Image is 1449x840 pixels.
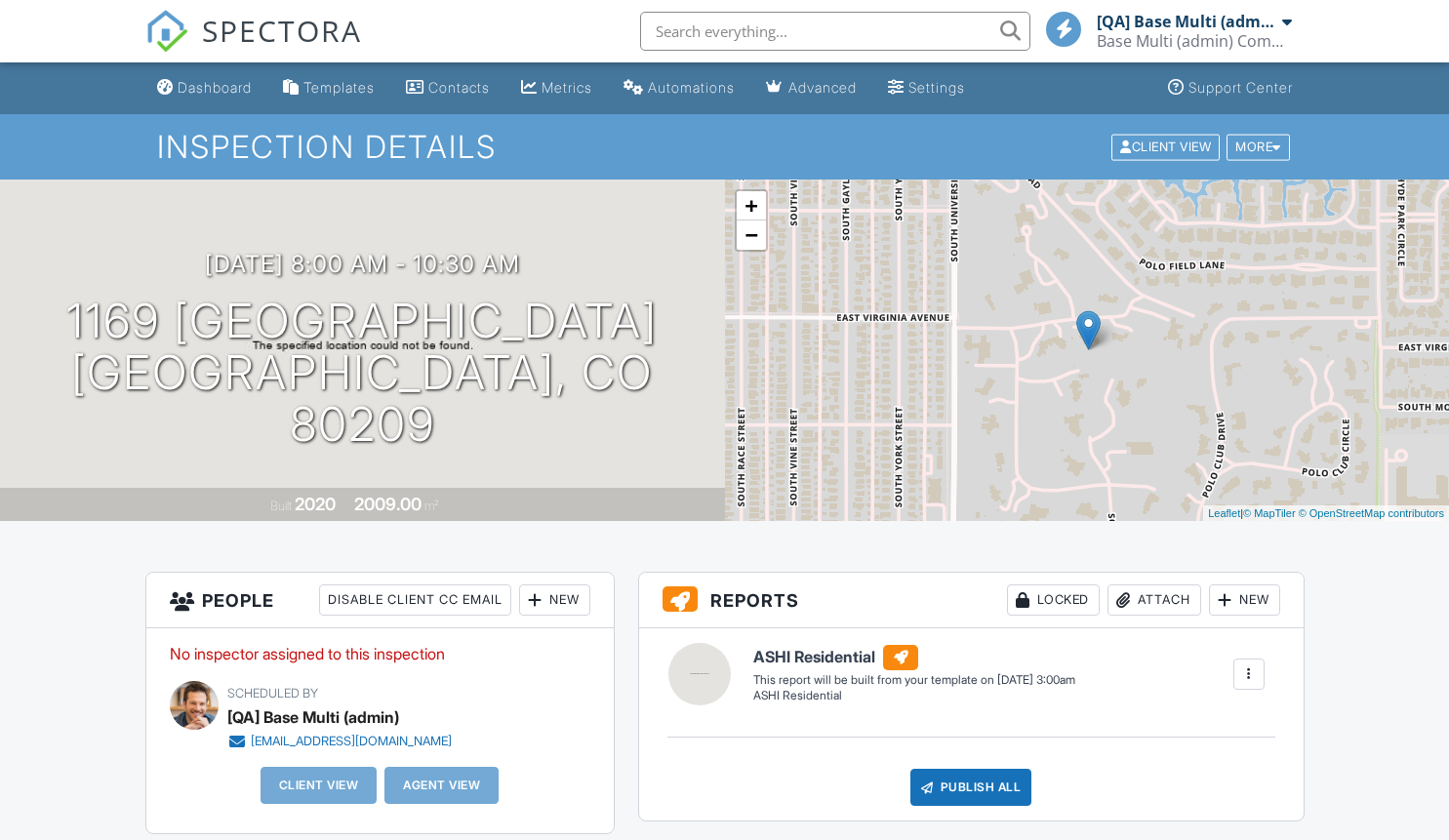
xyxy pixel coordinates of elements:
[758,70,865,106] a: Advanced
[145,26,362,67] a: SPECTORA
[1203,505,1449,522] div: |
[1111,134,1220,160] div: Client View
[1227,134,1290,160] div: More
[145,10,188,53] img: The Best Home Inspection Software - Spectora
[295,494,336,514] div: 2020
[640,12,1030,51] input: Search everything...
[519,584,590,616] div: New
[753,688,1075,704] div: ASHI Residential
[146,573,614,628] h3: People
[251,734,452,749] div: [EMAIL_ADDRESS][DOMAIN_NAME]
[157,130,1291,164] h1: Inspection Details
[227,732,452,751] a: [EMAIL_ADDRESS][DOMAIN_NAME]
[737,220,766,250] a: Zoom out
[178,79,252,96] div: Dashboard
[737,191,766,220] a: Zoom in
[1109,139,1225,153] a: Client View
[202,10,362,51] span: SPECTORA
[908,79,965,96] div: Settings
[227,702,399,732] div: [QA] Base Multi (admin)
[1160,70,1301,106] a: Support Center
[170,643,590,664] p: No inspector assigned to this inspection
[616,70,743,106] a: Automations (Basic)
[149,70,260,106] a: Dashboard
[205,251,520,277] h3: [DATE] 8:00 am - 10:30 am
[303,79,375,96] div: Templates
[31,296,694,450] h1: 1169 [GEOGRAPHIC_DATA] [GEOGRAPHIC_DATA], CO 80209
[753,672,1075,688] div: This report will be built from your template on [DATE] 3:00am
[513,70,600,106] a: Metrics
[1007,584,1100,616] div: Locked
[542,79,592,96] div: Metrics
[1209,584,1280,616] div: New
[227,686,318,700] span: Scheduled By
[398,70,498,106] a: Contacts
[275,70,382,106] a: Templates
[648,79,735,96] div: Automations
[753,645,1075,670] h6: ASHI Residential
[1107,584,1201,616] div: Attach
[1097,12,1277,31] div: [QA] Base Multi (admin)
[1299,507,1444,519] a: © OpenStreetMap contributors
[880,70,973,106] a: Settings
[270,499,292,513] span: Built
[639,573,1304,628] h3: Reports
[1188,79,1293,96] div: Support Center
[428,79,490,96] div: Contacts
[1243,507,1296,519] a: © MapTiler
[354,494,422,514] div: 2009.00
[1208,507,1240,519] a: Leaflet
[319,584,511,616] div: Disable Client CC Email
[788,79,857,96] div: Advanced
[1097,31,1292,51] div: Base Multi (admin) Company
[910,769,1032,806] div: Publish All
[424,499,439,513] span: m²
